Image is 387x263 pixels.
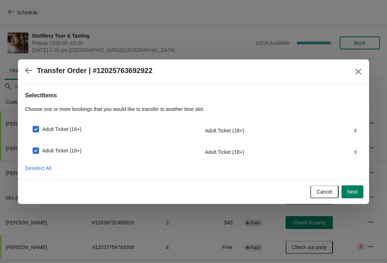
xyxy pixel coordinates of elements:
span: Adult Ticket (18+) [42,126,81,133]
button: Cancel [310,185,339,198]
span: Deselect All [25,165,51,171]
h2: Select Items [25,91,362,100]
p: Choose one or more bookings that you would like to transfer to another time slot. [25,106,362,113]
span: Next [347,189,358,195]
button: Close [352,65,365,78]
button: Next [341,185,363,198]
span: Cancel [317,189,333,195]
h2: Transfer Order | #12025763692922 [37,67,153,75]
span: Adult Ticket (18+) [42,147,81,154]
button: Deselect All [22,162,54,175]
